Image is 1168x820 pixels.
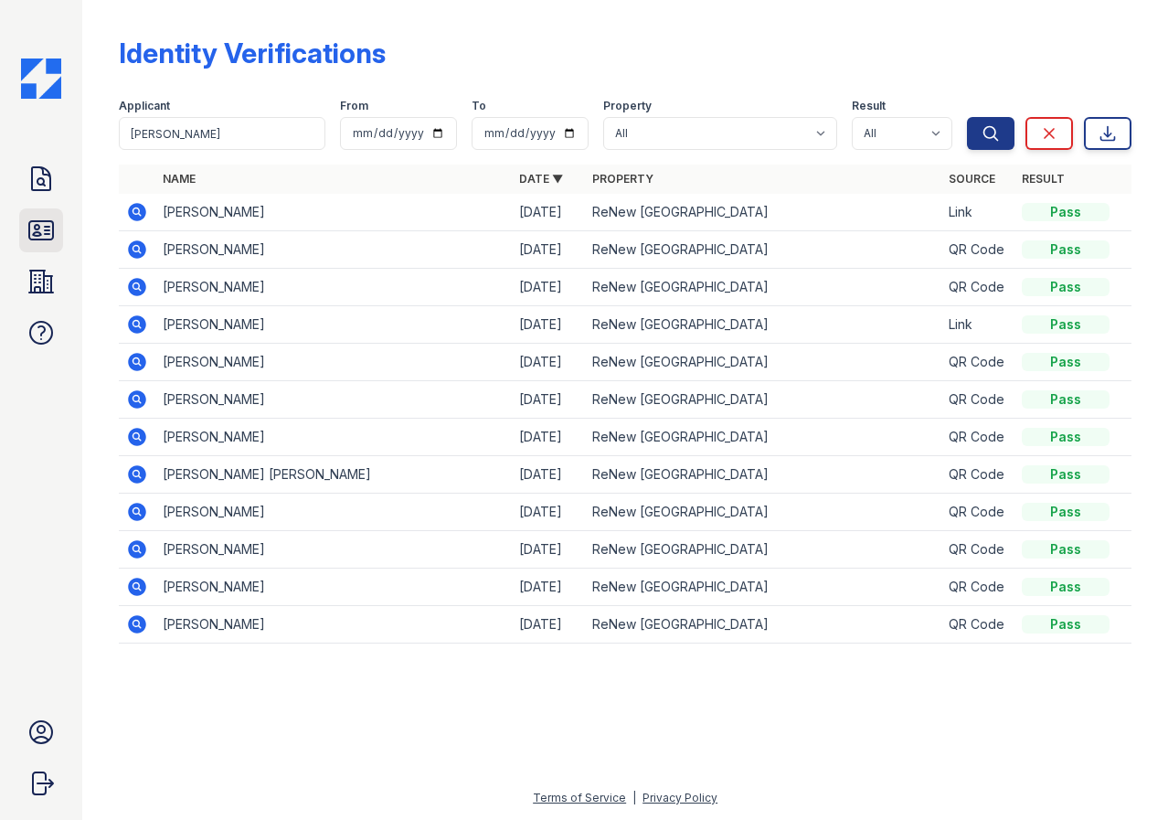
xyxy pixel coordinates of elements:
[512,419,585,456] td: [DATE]
[1022,503,1110,521] div: Pass
[1022,240,1110,259] div: Pass
[155,269,512,306] td: [PERSON_NAME]
[941,194,1014,231] td: Link
[155,194,512,231] td: [PERSON_NAME]
[155,606,512,644] td: [PERSON_NAME]
[533,791,626,804] a: Terms of Service
[119,37,386,69] div: Identity Verifications
[155,231,512,269] td: [PERSON_NAME]
[21,59,61,99] img: CE_Icon_Blue-c292c112584629df590d857e76928e9f676e5b41ef8f769ba2f05ee15b207248.png
[585,494,941,531] td: ReNew [GEOGRAPHIC_DATA]
[155,419,512,456] td: [PERSON_NAME]
[155,344,512,381] td: [PERSON_NAME]
[941,531,1014,569] td: QR Code
[1022,278,1110,296] div: Pass
[512,494,585,531] td: [DATE]
[941,569,1014,606] td: QR Code
[163,172,196,186] a: Name
[585,606,941,644] td: ReNew [GEOGRAPHIC_DATA]
[941,269,1014,306] td: QR Code
[941,419,1014,456] td: QR Code
[512,306,585,344] td: [DATE]
[1022,203,1110,221] div: Pass
[585,306,941,344] td: ReNew [GEOGRAPHIC_DATA]
[941,456,1014,494] td: QR Code
[585,269,941,306] td: ReNew [GEOGRAPHIC_DATA]
[512,269,585,306] td: [DATE]
[512,569,585,606] td: [DATE]
[155,494,512,531] td: [PERSON_NAME]
[155,569,512,606] td: [PERSON_NAME]
[155,306,512,344] td: [PERSON_NAME]
[512,381,585,419] td: [DATE]
[852,99,886,113] label: Result
[941,231,1014,269] td: QR Code
[1022,353,1110,371] div: Pass
[1022,315,1110,334] div: Pass
[155,531,512,569] td: [PERSON_NAME]
[1022,615,1110,634] div: Pass
[585,419,941,456] td: ReNew [GEOGRAPHIC_DATA]
[155,381,512,419] td: [PERSON_NAME]
[1022,540,1110,559] div: Pass
[941,381,1014,419] td: QR Code
[472,99,486,113] label: To
[585,531,941,569] td: ReNew [GEOGRAPHIC_DATA]
[512,456,585,494] td: [DATE]
[512,606,585,644] td: [DATE]
[949,172,995,186] a: Source
[512,344,585,381] td: [DATE]
[941,494,1014,531] td: QR Code
[512,531,585,569] td: [DATE]
[585,231,941,269] td: ReNew [GEOGRAPHIC_DATA]
[1022,465,1110,484] div: Pass
[519,172,563,186] a: Date ▼
[585,569,941,606] td: ReNew [GEOGRAPHIC_DATA]
[512,194,585,231] td: [DATE]
[585,381,941,419] td: ReNew [GEOGRAPHIC_DATA]
[941,344,1014,381] td: QR Code
[1022,578,1110,596] div: Pass
[941,306,1014,344] td: Link
[119,117,325,150] input: Search by name or phone number
[592,172,653,186] a: Property
[1022,172,1065,186] a: Result
[585,344,941,381] td: ReNew [GEOGRAPHIC_DATA]
[1022,390,1110,409] div: Pass
[119,99,170,113] label: Applicant
[603,99,652,113] label: Property
[585,456,941,494] td: ReNew [GEOGRAPHIC_DATA]
[632,791,636,804] div: |
[642,791,717,804] a: Privacy Policy
[340,99,368,113] label: From
[155,456,512,494] td: [PERSON_NAME] [PERSON_NAME]
[585,194,941,231] td: ReNew [GEOGRAPHIC_DATA]
[512,231,585,269] td: [DATE]
[941,606,1014,644] td: QR Code
[1022,428,1110,446] div: Pass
